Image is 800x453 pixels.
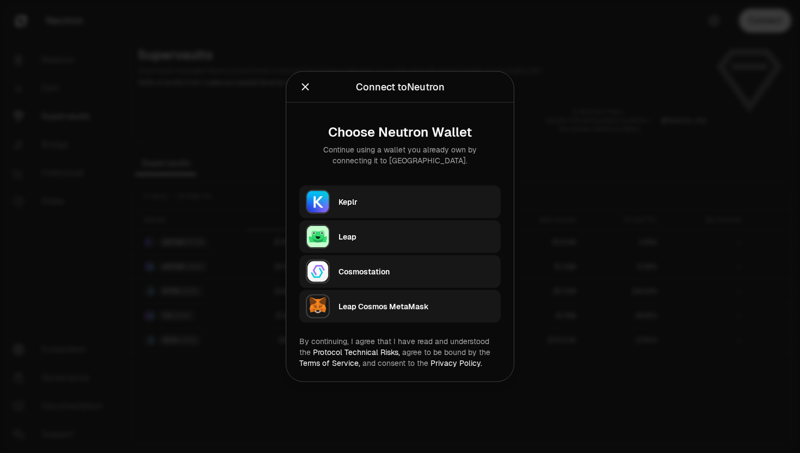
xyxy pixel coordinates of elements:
img: Cosmostation [306,260,330,284]
div: Cosmostation [339,266,494,277]
div: By continuing, I agree that I have read and understood the agree to be bound by the and consent t... [299,336,501,369]
div: Keplr [339,197,494,207]
div: Leap Cosmos MetaMask [339,301,494,312]
button: CosmostationCosmostation [299,255,501,288]
a: Protocol Technical Risks, [313,347,400,357]
button: LeapLeap [299,221,501,253]
img: Leap Cosmos MetaMask [306,295,330,319]
button: Close [299,79,311,95]
a: Terms of Service, [299,358,360,368]
div: Choose Neutron Wallet [308,125,492,140]
div: Leap [339,231,494,242]
button: KeplrKeplr [299,186,501,218]
button: Leap Cosmos MetaMaskLeap Cosmos MetaMask [299,290,501,323]
div: Continue using a wallet you already own by connecting it to [GEOGRAPHIC_DATA]. [308,144,492,166]
div: Connect to Neutron [356,79,445,95]
a: Privacy Policy. [430,358,482,368]
img: Leap [306,225,330,249]
img: Keplr [306,190,330,214]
